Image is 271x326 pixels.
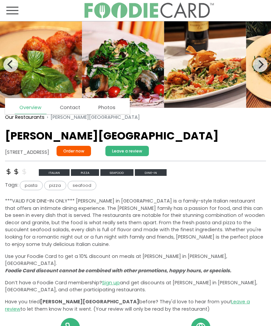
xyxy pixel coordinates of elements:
span: pasta [20,181,43,190]
li: [PERSON_NAME][GEOGRAPHIC_DATA] [44,114,140,121]
p: ***VALID FOR DINE-IN ONLY*** [PERSON_NAME] in [GEOGRAPHIC_DATA] is a family-style Italian restaur... [5,198,266,248]
span: italian [39,169,70,176]
p: Use your Foodie Card to get a 10% discount on meals at [PERSON_NAME] in [PERSON_NAME], [GEOGRAPHI... [5,253,266,275]
p: Don’t have a Foodie Card membership? and get discounts at [PERSON_NAME] in [PERSON_NAME], [GEOGRA... [5,279,266,294]
a: seafood [100,169,135,175]
span: pizza [71,169,99,176]
div: Tags: [5,181,266,193]
button: Next [253,57,268,72]
nav: page links [5,98,130,114]
a: Overview [15,102,47,114]
a: Sign up [102,279,120,286]
a: pizza [44,182,68,189]
span: Dine-in [135,169,167,176]
i: Foodie Card discount cannot be combined with other promotions, happy hours, or specials. [5,267,231,274]
a: Leave a review [105,146,149,156]
span: seafood [68,181,97,190]
a: Dine-in [135,169,167,175]
a: Leave a review [5,298,250,312]
a: Order now [57,146,91,156]
span: [PERSON_NAME][GEOGRAPHIC_DATA] [40,298,139,305]
span: pizza [44,181,66,190]
a: pasta [18,182,44,189]
nav: breadcrumb [5,110,266,124]
a: Our Restaurants [5,114,44,121]
a: seafood [68,182,97,189]
span: seafood [100,169,134,176]
a: italian [39,169,71,175]
address: [STREET_ADDRESS] [5,149,49,156]
p: Have you tried before? They'd love to hear from you! to let them know how it went. (Your review w... [5,298,266,313]
a: pizza [71,169,100,175]
button: Previous [3,57,18,72]
a: Photos [94,102,120,114]
img: FoodieCard; Eat, Drink, Save, Donate [84,2,214,19]
h1: [PERSON_NAME][GEOGRAPHIC_DATA] [5,129,266,142]
a: Contact [55,102,85,114]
